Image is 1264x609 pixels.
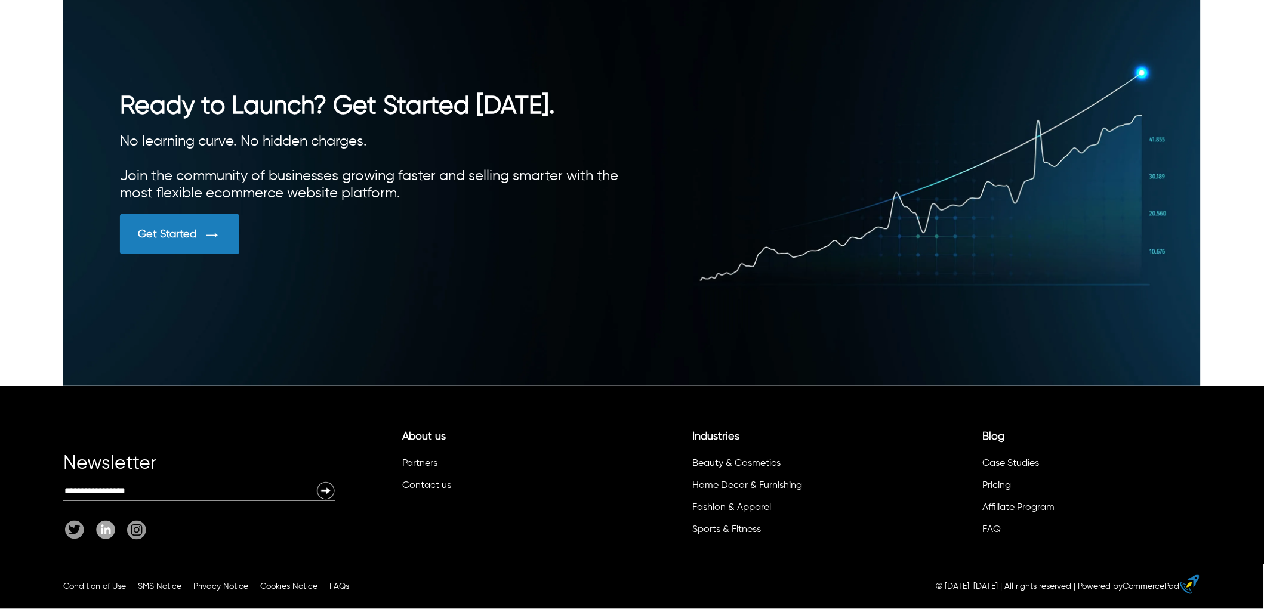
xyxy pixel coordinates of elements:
[316,481,335,500] img: Newsletter Submit
[691,455,905,477] li: Beauty & Cosmetics
[1180,575,1200,594] img: eCommerce builder by CommercePad
[63,457,336,481] div: Newsletter
[691,521,905,543] li: Sports & Fitness
[329,582,349,591] a: FAQs
[260,582,317,591] a: Cookies Notice
[120,133,632,202] div: No learning curve. No hidden charges. Join the community of businesses growing faster and selling...
[1074,580,1076,592] div: |
[693,431,740,442] a: Industries
[400,455,614,477] li: Partners
[983,459,1040,468] a: Case Studies
[983,481,1012,490] a: Pricing
[983,503,1055,512] a: Affiliate Program
[90,521,121,540] a: Linkedin
[138,582,181,591] a: SMS Notice
[121,521,146,540] a: Instagram
[693,503,772,512] a: Fashion & Apparel
[1078,580,1180,592] div: Powered by
[120,214,632,254] a: Get Started
[193,582,248,591] a: Privacy Notice
[400,477,614,499] li: Contact us
[936,580,1072,592] p: © [DATE]-[DATE] | All rights reserved
[691,499,905,521] li: Fashion & Apparel
[693,459,781,468] a: Beauty & Cosmetics
[63,582,126,591] a: Condition of Use
[260,582,317,591] span: Cookies Policy
[1183,575,1200,598] a: eCommerce builder by CommercePad
[96,521,115,539] img: Linkedin
[983,431,1005,442] a: Blog
[402,459,437,468] a: Partners
[693,481,803,490] a: Home Decor & Furnishing
[138,228,196,241] div: Get Started
[65,521,90,540] a: Twitter
[402,481,451,490] a: Contact us
[691,477,905,499] li: Home Decor & Furnishing
[693,525,762,534] a: Sports & Fitness
[981,499,1195,521] li: Affiliate Program
[981,477,1195,499] li: Pricing
[983,525,1001,534] a: FAQ
[65,521,84,539] img: Twitter
[981,455,1195,477] li: Case Studies
[981,521,1195,543] li: FAQ
[402,431,446,442] a: About us
[120,91,632,121] h2: Ready to Launch? Get Started [DATE].
[1123,582,1180,591] a: CommercePad
[127,521,146,540] img: Instagram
